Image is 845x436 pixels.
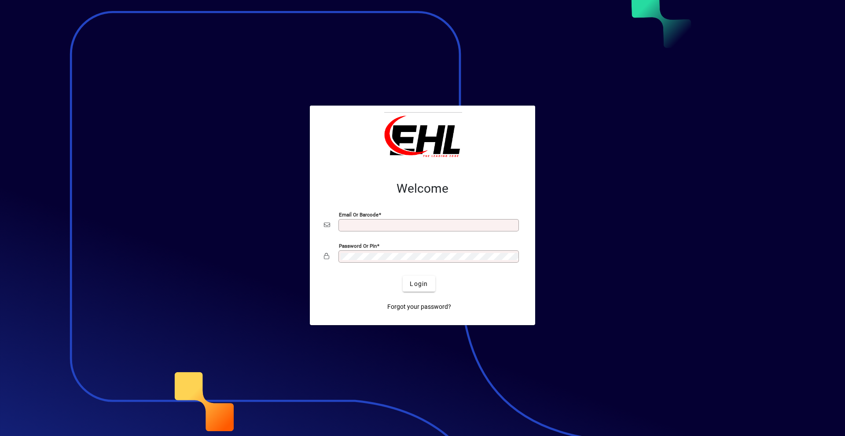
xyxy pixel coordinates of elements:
button: Login [403,276,435,292]
h2: Welcome [324,181,521,196]
mat-label: Email or Barcode [339,212,378,218]
mat-label: Password or Pin [339,243,377,249]
a: Forgot your password? [384,299,455,315]
span: Login [410,279,428,289]
span: Forgot your password? [387,302,451,311]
